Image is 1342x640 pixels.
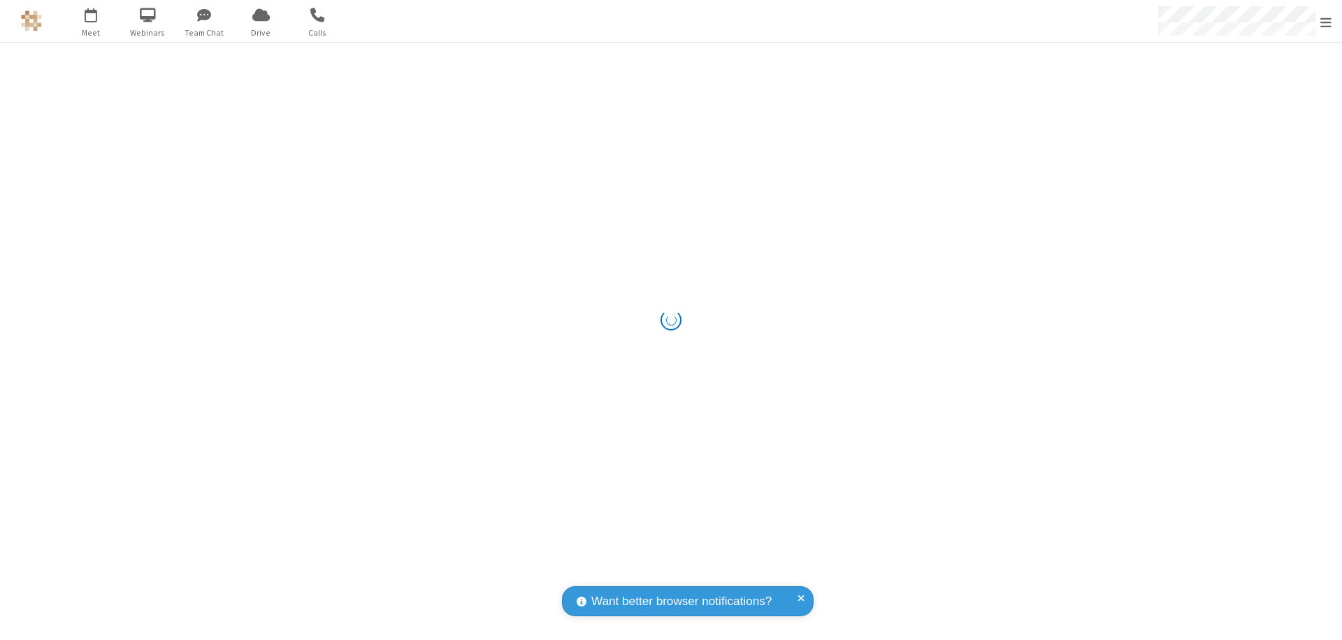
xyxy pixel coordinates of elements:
[65,27,117,39] span: Meet
[122,27,174,39] span: Webinars
[291,27,344,39] span: Calls
[178,27,231,39] span: Team Chat
[591,592,772,611] span: Want better browser notifications?
[235,27,287,39] span: Drive
[21,10,42,31] img: QA Selenium DO NOT DELETE OR CHANGE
